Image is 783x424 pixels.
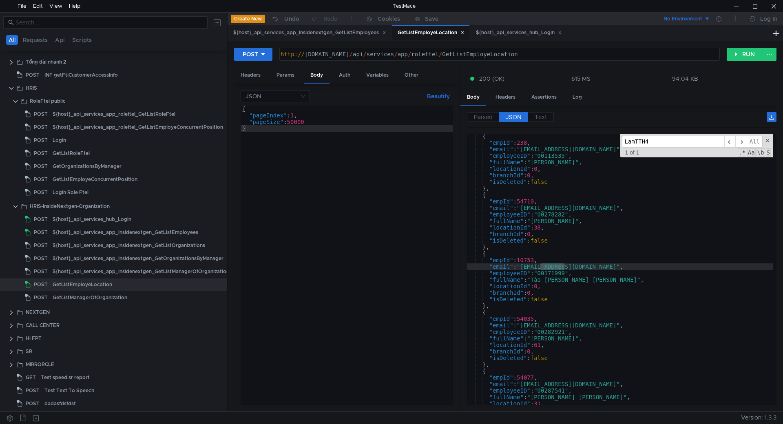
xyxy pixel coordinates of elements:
div: Undo [284,14,299,24]
input: Search... [15,18,203,27]
div: Test Text To Speech [44,384,94,397]
button: Undo [265,13,305,25]
div: ${host}_api_services_app_insidenextgen_GetListManagerOfOrganization [53,265,229,278]
div: Redo [323,14,338,24]
span: Alt-Enter [747,136,763,148]
div: ${host}_api_services_hub_Login [53,213,131,225]
div: Log [566,90,588,105]
button: No Environment [654,12,710,25]
span: Version: 1.3.3 [741,412,776,424]
div: INF getFtiCustomerAccessInfo [44,69,118,81]
div: Cookies [378,14,400,24]
span: Search In Selection [766,148,771,157]
span: POST [34,239,48,252]
span: ​ [735,136,747,148]
div: Tổng đài nhánh 2 [26,56,66,68]
span: POST [26,384,40,397]
div: Params [270,68,301,83]
span: POST [26,69,40,81]
div: Headers [489,90,522,105]
span: POST [34,291,48,304]
button: Scripts [70,35,94,45]
div: Variables [360,68,395,83]
span: 1 of 1 [622,149,643,156]
div: Auth [332,68,357,83]
div: GetListEmployeConcurrentPosition [53,173,137,185]
div: Body [460,90,486,106]
span: ​ [724,136,736,148]
button: All [6,35,18,45]
div: GetOrganizationsByManager [53,160,122,172]
div: HRIS [26,82,37,94]
div: Login [53,134,66,146]
div: MIRRORCLE [26,358,54,371]
div: HRIS-InsideNextgen-Organization [30,200,110,212]
div: ${host}_api_services_app_insidenextgen_GetListEmployees [233,29,386,37]
button: Api [53,35,67,45]
div: SR [26,345,32,358]
div: ${host}_api_services_app_roleftel_GetListEmployeConcurrentPosition [53,121,223,133]
div: RoleFtel public [30,95,66,107]
span: POST [34,147,48,159]
span: POST [34,213,48,225]
div: ${host}_api_services_app_roleftel_GetListRoleFtel [53,108,175,120]
span: GET [26,371,36,384]
div: Hi FPT [26,332,42,344]
span: 200 (OK) [479,74,504,83]
div: Log In [760,14,777,24]
div: dadasfdsfdsf [44,397,75,410]
span: POST [34,252,48,265]
div: 94.04 KB [672,75,698,82]
button: Create New [231,15,265,23]
span: Text [535,113,547,121]
span: POST [34,265,48,278]
span: POST [34,134,48,146]
span: POST [34,160,48,172]
div: GetListRoleFtel [53,147,90,159]
button: Beautify [424,91,453,101]
span: CaseSensitive Search [747,148,756,157]
button: POST [234,48,272,61]
div: GetListEmployeLocation [53,278,112,291]
span: POST [34,121,48,133]
button: Redo [305,13,343,25]
span: POST [34,108,48,120]
button: RUN [727,48,763,61]
div: No Environment [664,15,702,23]
span: JSON [506,113,522,121]
span: POST [34,278,48,291]
span: RegExp Search [738,148,746,157]
button: Requests [20,35,50,45]
div: Headers [234,68,267,83]
input: Search for [622,136,724,148]
span: POST [26,397,40,410]
div: CALL CENTER [26,319,60,331]
div: NEXTGEN [26,306,50,318]
span: POST [34,226,48,238]
span: POST [34,173,48,185]
div: ${host}_api_services_app_insidenextgen_GetListOrganizations [53,239,205,252]
div: Body [304,68,330,84]
span: POST [34,186,48,199]
div: Test speed sr report [41,371,90,384]
div: GetListEmployeLocation [398,29,464,37]
div: Other [398,68,425,83]
div: ${host}_api_services_hub_Login [476,29,562,37]
span: Parsed [474,113,493,121]
div: ${host}_api_services_app_insidenextgen_GetListEmployees [53,226,198,238]
div: ${host}_api_services_app_insidenextgen_GetOrganizationsByManager [53,252,223,265]
div: Login Role Ftel [53,186,88,199]
div: GetListManagerOfOrganization [53,291,127,304]
div: Assertions [525,90,563,105]
div: 615 MS [571,75,591,82]
span: Whole Word Search [756,148,765,157]
div: POST [243,50,258,59]
div: Save [425,16,438,22]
